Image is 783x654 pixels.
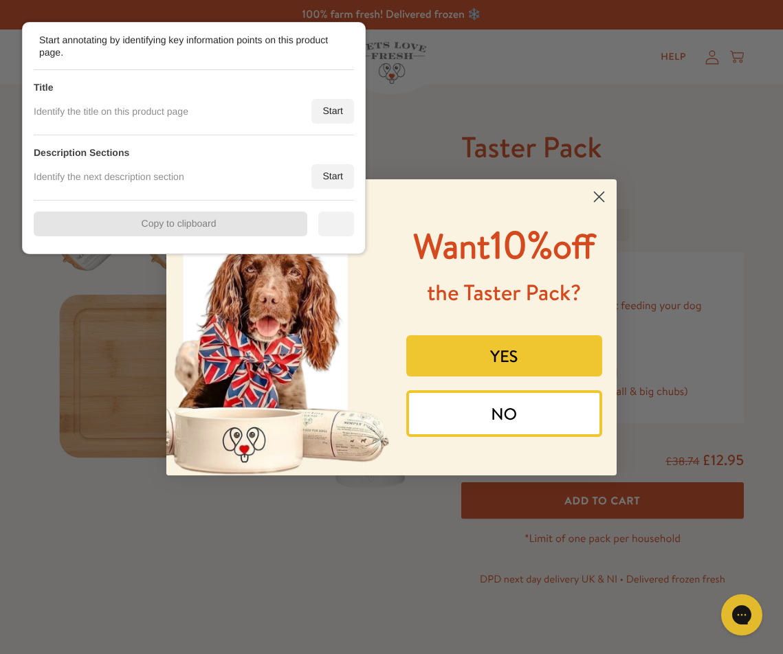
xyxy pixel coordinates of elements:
[553,223,595,270] span: off
[406,335,603,376] button: YES
[34,146,129,159] div: Description Sections
[34,81,54,93] div: Title
[714,589,769,640] iframe: Gorgias live chat messenger
[413,218,595,271] span: 10%
[166,179,392,475] img: 8afefe80-1ef6-417a-b86b-9520c2248d41.jpeg
[34,170,184,183] div: Identify the next description section
[34,212,307,236] div: Copy to clipboard
[413,223,490,270] span: Want
[311,164,354,189] div: Start
[406,390,603,437] button: NO
[34,105,188,117] div: Identify the title on this product page
[39,34,335,58] div: Start annotating by identifying key information points on this product page.
[427,278,581,308] span: the Taster Pack?
[311,99,354,124] div: Start
[587,185,611,209] button: Close dialog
